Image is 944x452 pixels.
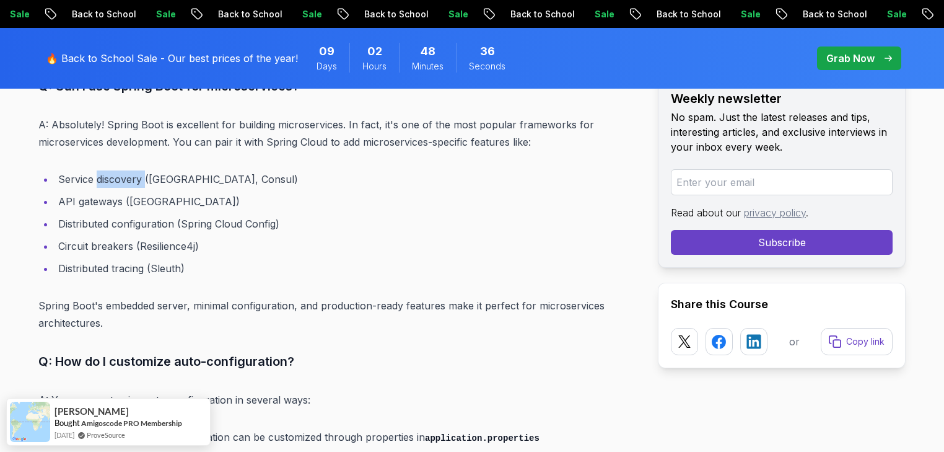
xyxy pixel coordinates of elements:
[289,8,329,20] p: Sale
[362,60,387,73] span: Hours
[55,406,129,417] span: [PERSON_NAME]
[367,43,382,60] span: 2 Hours
[143,8,183,20] p: Sale
[821,328,893,355] button: Copy link
[874,8,914,20] p: Sale
[644,8,728,20] p: Back to School
[55,428,638,446] li: : Most auto-configuration can be customized through properties in
[38,297,638,332] p: Spring Boot's embedded server, minimal configuration, and production-ready features make it perfe...
[317,60,337,73] span: Days
[351,8,435,20] p: Back to School
[10,402,50,442] img: provesource social proof notification image
[425,433,540,443] code: application.properties
[59,8,143,20] p: Back to School
[38,391,638,409] p: A: You can customize auto-configuration in several ways:
[480,43,495,60] span: 36 Seconds
[826,51,875,66] p: Grab Now
[582,8,621,20] p: Sale
[412,60,444,73] span: Minutes
[55,193,638,210] li: API gateways ([GEOGRAPHIC_DATA])
[744,206,806,219] a: privacy policy
[46,51,298,66] p: 🔥 Back to School Sale - Our best prices of the year!
[671,169,893,195] input: Enter your email
[671,205,893,220] p: Read about our .
[319,43,334,60] span: 9 Days
[671,230,893,255] button: Subscribe
[87,430,125,440] a: ProveSource
[421,43,435,60] span: 48 Minutes
[55,418,80,428] span: Bought
[671,90,893,107] h2: Weekly newsletter
[435,8,475,20] p: Sale
[671,296,893,313] h2: Share this Course
[790,8,874,20] p: Back to School
[38,116,638,151] p: A: Absolutely! Spring Boot is excellent for building microservices. In fact, it's one of the most...
[497,8,582,20] p: Back to School
[55,430,74,440] span: [DATE]
[55,215,638,233] li: Distributed configuration (Spring Cloud Config)
[38,352,638,371] h3: Q: How do I customize auto-configuration?
[671,110,893,154] p: No spam. Just the latest releases and tips, interesting articles, and exclusive interviews in you...
[469,60,505,73] span: Seconds
[205,8,289,20] p: Back to School
[55,171,638,188] li: Service discovery ([GEOGRAPHIC_DATA], Consul)
[789,334,800,349] p: or
[55,260,638,277] li: Distributed tracing (Sleuth)
[728,8,767,20] p: Sale
[55,237,638,255] li: Circuit breakers (Resilience4j)
[846,335,885,348] p: Copy link
[81,419,182,428] a: Amigoscode PRO Membership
